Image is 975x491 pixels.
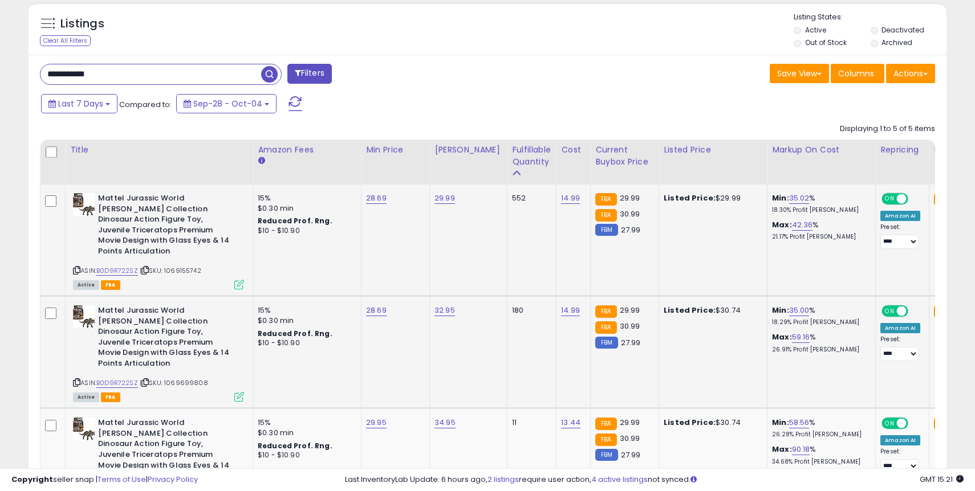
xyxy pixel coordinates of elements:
div: Displaying 1 to 5 of 5 items [840,124,935,134]
a: 58.56 [789,417,810,428]
small: FBM [595,449,617,461]
b: Min: [772,193,789,203]
a: 28.69 [366,305,387,316]
small: FBA [595,418,616,430]
span: Last 7 Days [58,98,103,109]
span: 2025-10-12 15:21 GMT [920,474,964,485]
button: Columns [831,64,884,83]
span: 27.99 [621,449,641,460]
small: FBM [595,337,617,349]
button: Sep-28 - Oct-04 [176,94,277,113]
div: Markup on Cost [772,144,871,156]
span: 30.99 [620,321,640,332]
p: 26.91% Profit [PERSON_NAME] [772,346,867,354]
b: Listed Price: [664,193,716,203]
div: $10 - $10.90 [258,226,352,236]
div: $0.30 min [258,428,352,438]
div: $29.99 [664,193,758,203]
span: 27.99 [621,224,641,235]
div: % [772,220,867,241]
div: Clear All Filters [40,35,91,46]
div: 15% [258,193,352,203]
div: 15% [258,418,352,428]
span: OFF [907,194,925,204]
div: % [772,444,867,465]
strong: Copyright [11,474,53,485]
span: OFF [907,419,925,428]
div: $30.74 [664,418,758,428]
span: FBA [101,392,120,402]
a: 28.69 [366,193,387,204]
label: Deactivated [881,25,924,35]
img: 41aKPS7CecL._SL40_.jpg [73,418,95,440]
b: Reduced Prof. Rng. [258,329,332,338]
a: 59.16 [792,332,810,343]
a: 35.00 [789,305,810,316]
div: Cost [561,144,586,156]
div: Min Price [366,144,425,156]
div: Last InventoryLab Update: 6 hours ago, require user action, not synced. [345,474,964,485]
div: ASIN: [73,193,244,288]
div: % [772,332,867,353]
span: ON [883,419,897,428]
div: Listed Price [664,144,762,156]
span: 29.99 [620,305,640,316]
a: 34.95 [434,417,456,428]
small: FBA [595,305,616,318]
b: Reduced Prof. Rng. [258,216,332,226]
small: FBA [934,193,955,206]
span: 29.99 [620,193,640,203]
div: Amazon AI [880,211,920,221]
a: 14.99 [561,193,580,204]
a: Terms of Use [97,474,146,485]
b: Max: [772,332,792,342]
div: % [772,305,867,326]
a: B0D9R722SZ [96,378,138,388]
span: Compared to: [119,99,172,110]
p: Listing States: [794,12,946,23]
div: $10 - $10.90 [258,451,352,460]
div: Amazon AI [880,435,920,445]
div: % [772,418,867,439]
div: Amazon Fees [258,144,356,156]
div: 180 [512,305,547,316]
b: Max: [772,444,792,455]
p: 18.30% Profit [PERSON_NAME] [772,206,867,214]
div: Amazon AI [880,323,920,333]
b: Mattel Jurassic World [PERSON_NAME] Collection Dinosaur Action Figure Toy, Juvenile Triceratops P... [98,418,237,484]
small: FBA [595,321,616,334]
small: Amazon Fees. [258,156,265,166]
label: Active [805,25,826,35]
span: OFF [907,306,925,316]
div: Preset: [880,223,920,249]
b: Listed Price: [664,417,716,428]
small: FBA [595,433,616,446]
div: 552 [512,193,547,203]
b: Mattel Jurassic World [PERSON_NAME] Collection Dinosaur Action Figure Toy, Juvenile Triceratops P... [98,193,237,259]
div: 11 [512,418,547,428]
a: 14.99 [561,305,580,316]
p: 18.29% Profit [PERSON_NAME] [772,318,867,326]
p: 26.28% Profit [PERSON_NAME] [772,431,867,439]
button: Save View [770,64,829,83]
div: Preset: [880,448,920,473]
span: 30.99 [620,208,640,219]
span: 30.99 [620,433,640,444]
span: Columns [838,68,874,79]
div: Repricing [880,144,924,156]
a: 2 listings [487,474,519,485]
b: Min: [772,417,789,428]
div: seller snap | | [11,474,198,485]
span: ON [883,306,897,316]
b: Min: [772,305,789,316]
small: FBA [934,418,955,430]
p: 21.17% Profit [PERSON_NAME] [772,233,867,241]
div: $10 - $10.90 [258,338,352,348]
a: 4 active listings [591,474,648,485]
small: FBA [595,209,616,222]
b: Listed Price: [664,305,716,316]
img: 41aKPS7CecL._SL40_.jpg [73,305,95,328]
div: Preset: [880,335,920,361]
span: 29.99 [620,417,640,428]
span: All listings currently available for purchase on Amazon [73,392,99,402]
